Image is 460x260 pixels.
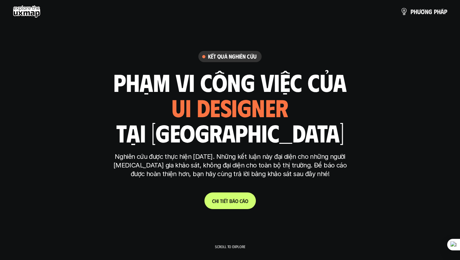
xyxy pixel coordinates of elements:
span: i [218,198,219,204]
p: Nghiên cứu được thực hiện [DATE]. Những kết luận này đại diện cho những người [MEDICAL_DATA] gia ... [110,152,350,178]
span: t [226,198,228,204]
span: p [444,8,447,15]
h1: tại [GEOGRAPHIC_DATA] [116,119,344,146]
span: á [242,198,245,204]
span: h [414,8,417,15]
h1: phạm vi công việc của [113,69,347,95]
span: o [235,198,238,204]
a: phươngpháp [400,5,447,18]
span: C [212,198,215,204]
span: p [434,8,437,15]
span: t [220,198,222,204]
span: ế [224,198,226,204]
span: h [215,198,218,204]
span: p [410,8,414,15]
h6: Kết quả nghiên cứu [208,53,257,60]
span: b [229,198,232,204]
span: h [437,8,441,15]
a: Chitiếtbáocáo [204,192,256,209]
span: g [428,8,432,15]
span: ư [417,8,421,15]
span: i [222,198,224,204]
span: ơ [421,8,425,15]
span: á [441,8,444,15]
p: Scroll to explore [215,244,245,249]
span: á [232,198,235,204]
span: o [245,198,248,204]
span: c [240,198,242,204]
span: n [425,8,428,15]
